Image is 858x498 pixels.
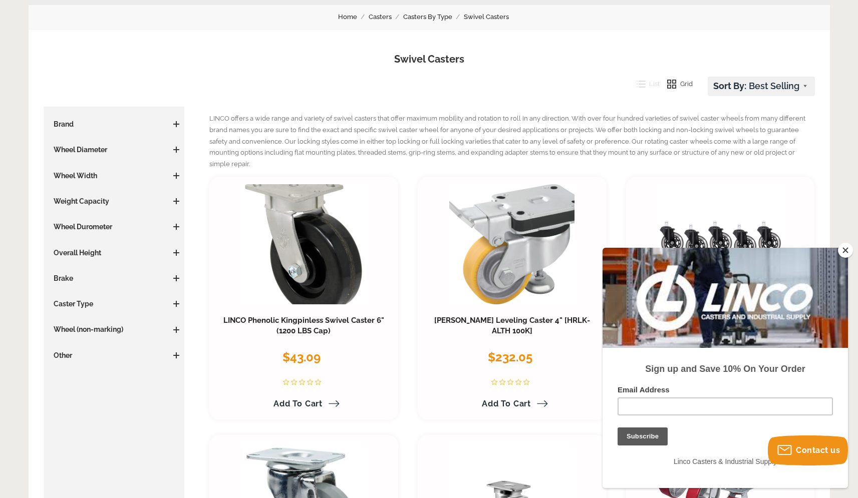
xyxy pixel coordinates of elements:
[273,399,323,408] span: Add to Cart
[11,15,61,33] button: Subscribe
[476,395,548,412] a: Add to Cart
[267,395,340,412] a: Add to Cart
[223,316,384,336] a: LINCO Phenolic Kingpinless Swivel Caster 6" (1200 LBS Cap)
[49,324,180,334] h3: Wheel (non-marking)
[488,350,532,364] span: $232.05
[49,171,180,181] h3: Wheel Width
[15,138,230,150] label: Email Address
[49,222,180,232] h3: Wheel Durometer
[43,116,202,126] strong: Sign up and Save 10% On Your Order
[49,273,180,283] h3: Brake
[796,445,840,455] span: Contact us
[838,243,853,258] button: Close
[49,119,180,129] h3: Brand
[629,77,660,92] button: List
[338,12,369,23] a: Home
[369,12,403,23] a: Casters
[49,299,180,309] h3: Caster Type
[209,113,815,170] p: LINCO offers a wide range and variety of swivel casters that offer maximum mobility and rotation ...
[49,248,180,258] h3: Overall Height
[403,12,464,23] a: Casters By Type
[49,145,180,155] h3: Wheel Diameter
[768,435,848,465] button: Contact us
[434,316,590,336] a: [PERSON_NAME] Leveling Caster 4" [HRLK-ALTH 100K]
[482,399,531,408] span: Add to Cart
[49,196,180,206] h3: Weight Capacity
[49,350,180,360] h3: Other
[464,12,520,23] a: Swivel Casters
[282,350,321,364] span: $43.09
[44,52,815,67] h1: Swivel Casters
[660,77,693,92] button: Grid
[71,210,174,218] span: Linco Casters & Industrial Supply
[15,180,65,198] input: Subscribe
